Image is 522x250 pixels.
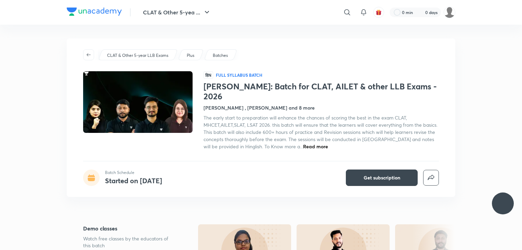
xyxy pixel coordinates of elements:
button: Get subscription [346,170,418,186]
p: Full Syllabus Batch [216,72,262,78]
a: CLAT & Other 5-year LLB Exams [106,52,170,59]
p: Watch free classes by the educators of this batch [83,235,176,249]
h1: [PERSON_NAME]: Batch for CLAT, AILET & other LLB Exams - 2026 [204,82,439,101]
span: The early start to preparation will enhance the chances of scoring the best in the exam CLAT, MHC... [204,114,438,150]
p: CLAT & Other 5-year LLB Exams [107,52,168,59]
img: ttu [499,199,507,208]
img: sejal [444,7,455,18]
img: Company Logo [67,8,122,16]
p: Batch Schedule [105,170,162,176]
img: Thumbnail [82,71,194,134]
p: Batches [213,52,228,59]
button: avatar [373,7,384,18]
span: Get subscription [364,174,400,181]
span: हिN [204,71,213,79]
a: Company Logo [67,8,122,17]
h5: Demo classes [83,224,176,233]
h4: [PERSON_NAME] , [PERSON_NAME] and 8 more [204,104,315,111]
a: Plus [186,52,196,59]
span: Read more [303,143,328,150]
img: avatar [376,9,382,15]
a: Batches [212,52,229,59]
h4: Started on [DATE] [105,176,162,185]
button: CLAT & Other 5-yea ... [139,5,215,19]
img: streak [417,9,424,16]
p: Plus [187,52,194,59]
